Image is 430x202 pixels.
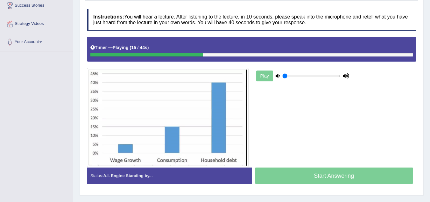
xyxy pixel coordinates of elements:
h4: You will hear a lecture. After listening to the lecture, in 10 seconds, please speak into the mic... [87,9,416,30]
div: Status: [87,168,252,184]
a: Strategy Videos [0,15,73,31]
strong: A.I. Engine Standing by... [103,173,152,178]
b: ( [130,45,131,50]
b: Playing [113,45,129,50]
b: ) [147,45,149,50]
h5: Timer — [90,45,149,50]
b: Instructions: [93,14,124,19]
b: 15 / 44s [131,45,147,50]
a: Your Account [0,33,73,49]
